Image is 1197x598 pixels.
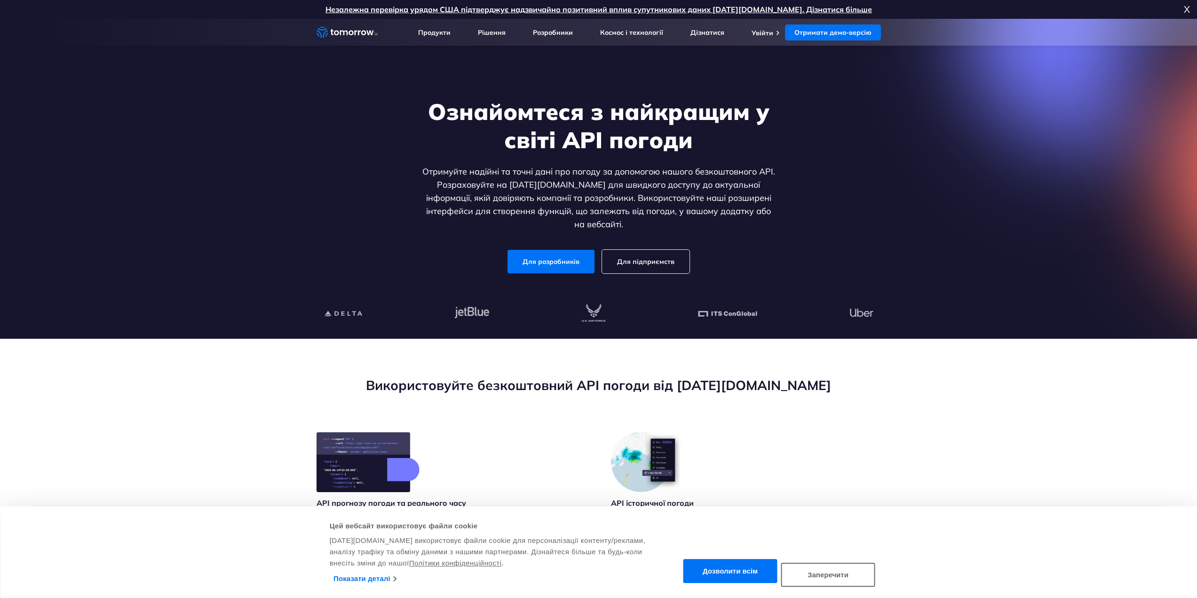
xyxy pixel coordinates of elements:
[690,28,724,37] a: Дізнатися
[501,559,504,567] font: .
[418,28,451,37] a: Продукти
[683,559,777,583] button: Дозволити всім
[533,28,573,37] a: Розробники
[507,250,595,273] a: Для розробників
[317,25,378,40] a: Посилання на домашню сторінку
[752,29,773,37] a: Увійти
[366,377,831,393] font: Використовуйте безкоштовний API погоди від [DATE][DOMAIN_NAME]
[325,5,872,14] a: Незалежна перевірка урядом США підтверджує надзвичайно позитивний вплив супутникових даних [DATE]...
[333,574,390,582] font: Показати деталі
[428,97,769,154] font: Ознайомтеся з найкращим у світі API погоди
[703,567,758,575] font: Дозволити всім
[330,522,478,530] font: Цей вебсайт використовує файли cookie
[317,498,466,508] font: API прогнозу погоди та реального часу
[330,536,646,567] font: [DATE][DOMAIN_NAME] використовує файли cookie для персоналізації контенту/реклами, аналізу трафік...
[808,571,848,579] font: Заперечити
[785,24,881,40] a: Отримати демо-версію
[478,28,506,37] a: Рішення
[602,250,690,273] a: Для підприємств
[422,166,775,230] font: Отримуйте надійні та точні дані про погоду за допомогою нашого безкоштовного API. Розраховуйте на...
[523,257,579,266] font: Для розробників
[617,257,674,266] font: Для підприємств
[333,572,396,586] a: Показати деталі
[611,498,694,508] font: API історичної погоди
[781,563,875,587] button: Заперечити
[794,28,872,37] font: Отримати демо-версію
[1184,3,1190,15] font: Х
[409,559,502,567] a: Політики конфіденційності
[600,28,663,37] a: Космос і технології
